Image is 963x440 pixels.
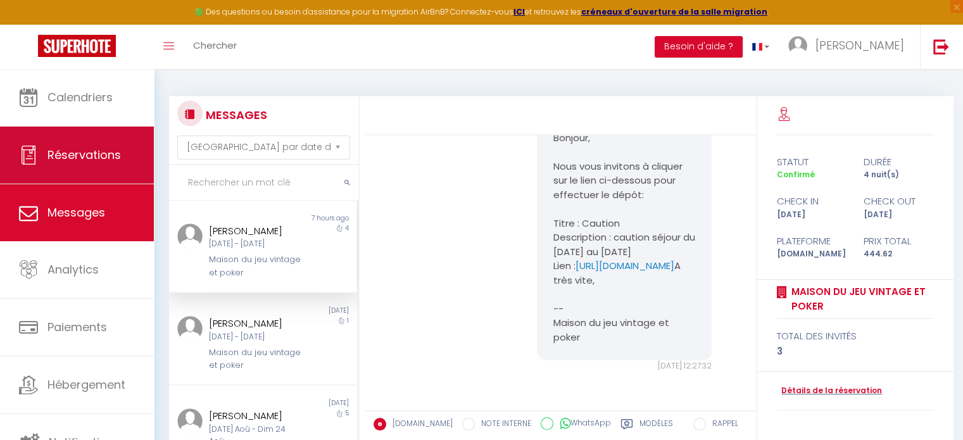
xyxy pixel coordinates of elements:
[769,194,855,209] div: check in
[855,234,942,249] div: Prix total
[177,408,203,434] img: ...
[581,6,767,17] a: créneaux d'ouverture de la salle migration
[345,223,349,233] span: 4
[553,417,611,431] label: WhatsApp
[177,316,203,341] img: ...
[513,6,525,17] a: ICI
[209,346,302,372] div: Maison du jeu vintage et poker
[47,147,121,163] span: Réservations
[769,154,855,170] div: statut
[788,36,807,55] img: ...
[815,37,904,53] span: [PERSON_NAME]
[855,194,942,209] div: check out
[537,360,712,372] div: [DATE] 12:27:32
[933,39,949,54] img: logout
[209,316,302,331] div: [PERSON_NAME]
[47,261,99,277] span: Analytics
[777,344,934,359] div: 3
[263,213,356,223] div: 7 hours ago
[777,329,934,344] div: total des invités
[263,306,356,316] div: [DATE]
[769,209,855,221] div: [DATE]
[209,238,302,250] div: [DATE] - [DATE]
[177,223,203,249] img: ...
[209,408,302,424] div: [PERSON_NAME]
[10,5,48,43] button: Ouvrir le widget de chat LiveChat
[203,101,267,129] h3: MESSAGES
[855,169,942,181] div: 4 nuit(s)
[769,248,855,260] div: [DOMAIN_NAME]
[209,253,302,279] div: Maison du jeu vintage et poker
[38,35,116,57] img: Super Booking
[47,319,107,335] span: Paiements
[193,39,237,52] span: Chercher
[47,204,105,220] span: Messages
[855,248,942,260] div: 444.62
[184,25,246,69] a: Chercher
[347,316,349,325] span: 1
[209,223,302,239] div: [PERSON_NAME]
[47,377,125,393] span: Hébergement
[655,36,743,58] button: Besoin d'aide ?
[777,385,882,397] a: Détails de la réservation
[209,331,302,343] div: [DATE] - [DATE]
[779,25,920,69] a: ... [PERSON_NAME]
[263,398,356,408] div: [DATE]
[575,259,674,272] a: [URL][DOMAIN_NAME]
[706,418,738,432] label: RAPPEL
[47,89,113,105] span: Calendriers
[855,209,942,221] div: [DATE]
[169,165,358,201] input: Rechercher un mot clé
[777,169,815,180] span: Confirmé
[639,418,673,434] label: Modèles
[787,284,934,314] a: Maison du jeu vintage et poker
[553,131,696,345] pre: Bonjour, Nous vous invitons à cliquer sur le lien ci-dessous pour effectuer le dépôt: Titre : Cau...
[475,418,531,432] label: NOTE INTERNE
[386,418,453,432] label: [DOMAIN_NAME]
[769,234,855,249] div: Plateforme
[855,154,942,170] div: durée
[345,408,349,418] span: 5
